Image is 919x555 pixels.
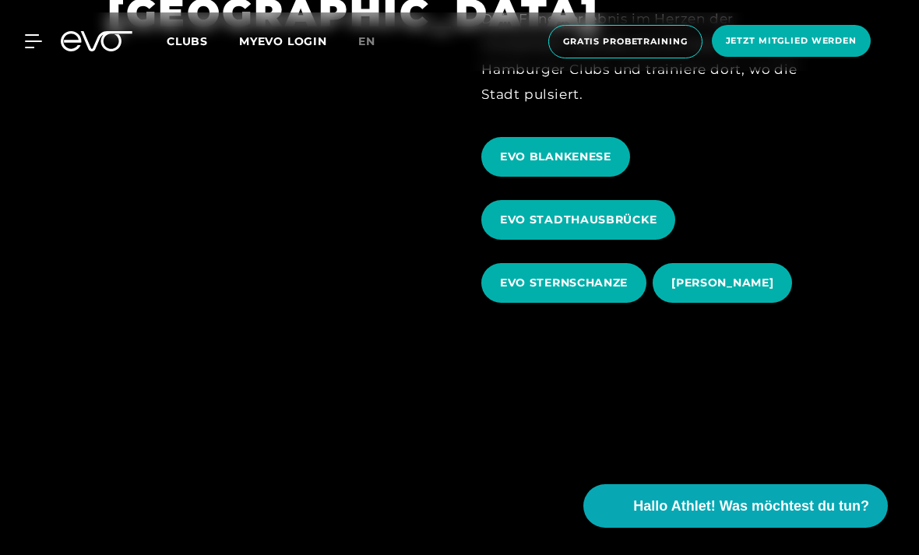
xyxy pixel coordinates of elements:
[167,34,208,48] span: Clubs
[500,275,628,291] span: EVO STERNSCHANZE
[481,251,653,314] a: EVO STERNSCHANZE
[671,275,773,291] span: [PERSON_NAME]
[481,125,636,188] a: EVO BLANKENESE
[500,149,611,165] span: EVO BLANKENESE
[563,35,688,48] span: Gratis Probetraining
[358,34,375,48] span: en
[167,33,239,48] a: Clubs
[707,25,875,58] a: Jetzt Mitglied werden
[239,34,327,48] a: MYEVO LOGIN
[544,25,707,58] a: Gratis Probetraining
[726,34,857,47] span: Jetzt Mitglied werden
[633,496,869,517] span: Hallo Athlet! Was möchtest du tun?
[358,33,394,51] a: en
[583,484,888,528] button: Hallo Athlet! Was möchtest du tun?
[481,188,681,251] a: EVO STADTHAUSBRÜCKE
[653,251,798,314] a: [PERSON_NAME]
[500,212,657,228] span: EVO STADTHAUSBRÜCKE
